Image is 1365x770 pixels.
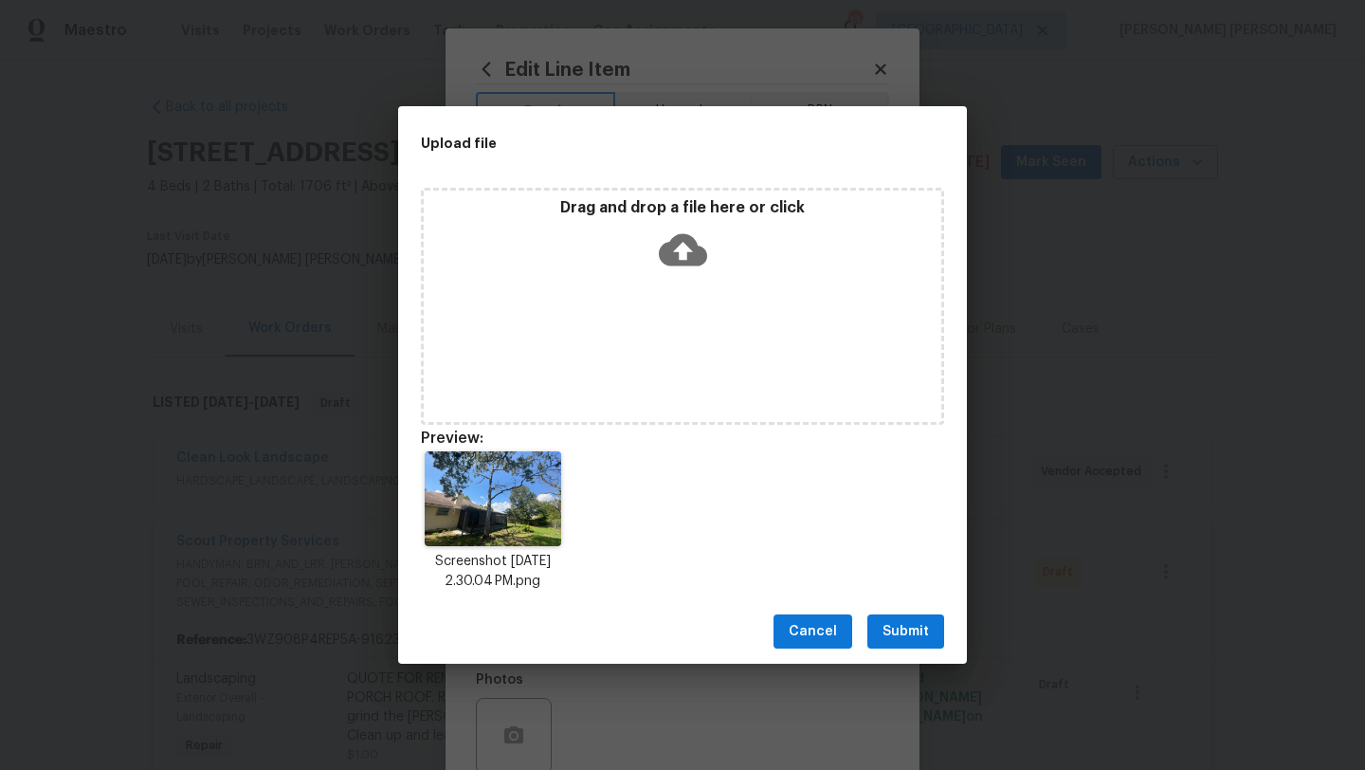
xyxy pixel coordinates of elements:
button: Submit [867,614,944,650]
p: Screenshot [DATE] 2.30.04 PM.png [421,552,565,592]
span: Submit [883,620,929,644]
button: Cancel [773,614,852,650]
span: Cancel [789,620,837,644]
p: Drag and drop a file here or click [424,198,941,218]
h2: Upload file [421,133,859,154]
img: 8AWiMTVMwHuZoAAAAASUVORK5CYII= [425,451,561,546]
